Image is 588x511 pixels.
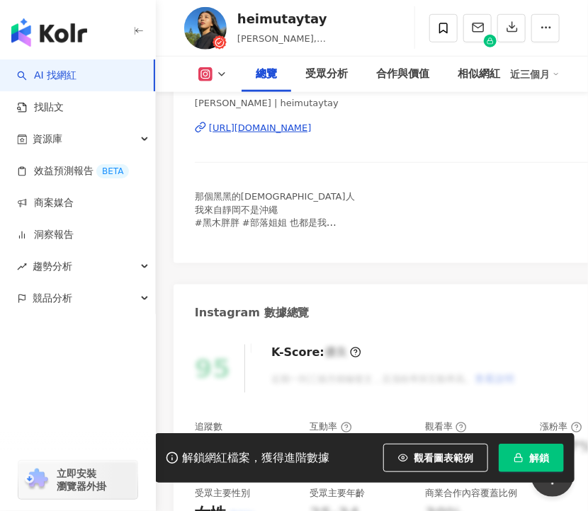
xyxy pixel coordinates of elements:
[237,10,393,28] div: heimutaytay
[529,452,549,464] span: 解鎖
[23,469,50,491] img: chrome extension
[310,421,352,434] div: 互動率
[33,123,62,155] span: 資源庫
[256,66,277,83] div: 總覽
[17,101,64,115] a: 找貼文
[33,251,72,282] span: 趨勢分析
[458,66,500,83] div: 相似網紅
[17,196,74,210] a: 商案媒合
[33,282,72,314] span: 競品分析
[510,63,560,86] div: 近三個月
[17,228,74,242] a: 洞察報告
[541,421,582,434] div: 漲粉率
[376,66,429,83] div: 合作與價值
[195,191,397,253] span: 那個黑黑的[DEMOGRAPHIC_DATA]人 我來自靜岡不是沖繩 #黑木胖胖 #部落姐姐 也都是我 ⠀ ⠀ ⠀ ⠀ ⠀ Contact: [EMAIL_ADDRESS][DOMAIN_NAME]
[383,444,488,472] button: 觀看圖表範例
[18,461,137,499] a: chrome extension立即安裝 瀏覽器外掛
[17,262,27,272] span: rise
[305,66,348,83] div: 受眾分析
[195,305,310,321] div: Instagram 數據總覽
[425,488,517,500] div: 商業合作內容覆蓋比例
[184,7,227,50] img: KOL Avatar
[310,488,366,500] div: 受眾主要年齡
[195,421,222,434] div: 追蹤數
[17,69,77,83] a: searchAI 找網紅
[17,164,129,178] a: 效益預測報告BETA
[271,345,361,360] div: K-Score :
[499,444,564,472] button: 解鎖
[57,467,106,493] span: 立即安裝 瀏覽器外掛
[195,488,250,500] div: 受眾主要性別
[414,452,473,464] span: 觀看圖表範例
[237,33,326,58] span: [PERSON_NAME], [PERSON_NAME]
[11,18,87,47] img: logo
[182,451,329,466] div: 解鎖網紅檔案，獲得進階數據
[425,421,467,434] div: 觀看率
[209,122,312,134] div: [URL][DOMAIN_NAME]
